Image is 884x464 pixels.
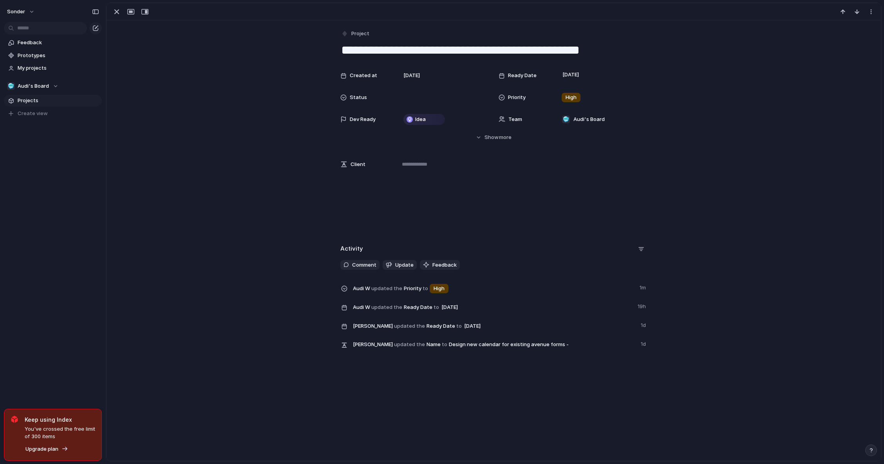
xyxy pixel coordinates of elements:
span: Priority [508,94,526,101]
span: [DATE] [560,70,581,79]
span: Idea [415,116,426,123]
span: Dev Ready [350,116,376,123]
span: Update [395,261,414,269]
span: 19h [638,301,647,311]
span: 1d [641,339,647,348]
span: to [434,303,439,311]
span: Audi W [353,285,370,292]
span: High [566,94,577,101]
span: You've crossed the free limit of 300 items [25,425,95,441]
span: Comment [352,261,376,269]
span: 1d [641,320,647,329]
span: [PERSON_NAME] [353,341,393,348]
span: updated the [394,341,425,348]
span: [DATE] [462,321,483,331]
span: Projects [18,97,99,105]
button: Create view [4,108,102,119]
button: Upgrade plan [23,444,71,455]
span: Prototypes [18,52,99,60]
button: Update [383,260,417,270]
span: 1m [640,282,647,292]
span: [DATE] [403,72,420,79]
span: Ready Date [353,301,633,313]
span: more [499,134,512,141]
span: Priority [353,282,635,294]
span: Ready Date [508,72,537,79]
span: Audi W [353,303,370,311]
button: Project [340,28,372,40]
div: 🥶 [562,116,570,123]
span: Team [508,116,522,123]
a: Prototypes [4,50,102,61]
span: Show [484,134,499,141]
span: updated the [394,322,425,330]
span: to [423,285,428,292]
span: to [456,322,462,330]
a: Projects [4,95,102,107]
span: Feedback [432,261,457,269]
span: Created at [350,72,377,79]
h2: Activity [340,244,363,253]
span: Keep using Index [25,415,95,424]
span: updated the [371,303,402,311]
button: Feedback [420,260,460,270]
button: Comment [340,260,380,270]
button: 🥶Audi's Board [4,80,102,92]
span: Project [351,30,369,38]
div: 🥶 [7,82,15,90]
span: Audi's Board [573,116,605,123]
span: to [442,341,447,348]
span: Feedback [18,39,99,47]
span: Status [350,94,367,101]
span: Create view [18,110,48,117]
span: Name Design new calendar for existing avenue forms - [353,339,636,350]
span: [DATE] [439,303,460,312]
span: [PERSON_NAME] [353,322,393,330]
span: High [434,285,445,292]
a: Feedback [4,37,102,49]
span: Upgrade plan [25,445,58,453]
span: updated the [371,285,402,292]
a: My projects [4,62,102,74]
span: Client [351,161,365,168]
span: My projects [18,64,99,72]
span: Ready Date [353,320,636,332]
button: Showmore [340,130,647,144]
span: Audi's Board [18,82,49,90]
button: sonder [4,5,39,18]
span: sonder [7,8,25,16]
